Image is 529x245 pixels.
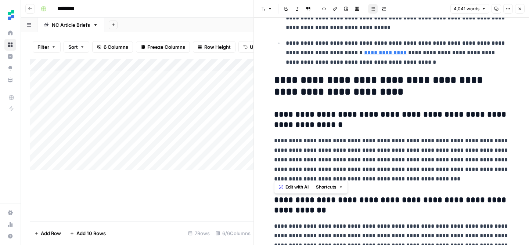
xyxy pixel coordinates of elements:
[30,227,65,239] button: Add Row
[4,219,16,230] a: Usage
[276,182,312,192] button: Edit with AI
[52,21,90,29] div: NC Article Briefs
[313,182,346,192] button: Shortcuts
[204,43,231,51] span: Row Height
[316,184,337,190] span: Shortcuts
[41,230,61,237] span: Add Row
[4,8,18,22] img: Ten Speed Logo
[147,43,185,51] span: Freeze Columns
[4,74,16,86] a: Your Data
[104,43,128,51] span: 6 Columns
[185,227,213,239] div: 7 Rows
[213,227,253,239] div: 6/6 Columns
[4,6,16,24] button: Workspace: Ten Speed
[68,43,78,51] span: Sort
[193,41,235,53] button: Row Height
[4,207,16,219] a: Settings
[285,184,309,190] span: Edit with AI
[454,6,479,12] span: 4,041 words
[4,51,16,62] a: Insights
[37,43,49,51] span: Filter
[4,230,16,242] button: Help + Support
[76,230,106,237] span: Add 10 Rows
[238,41,267,53] button: Undo
[64,41,89,53] button: Sort
[92,41,133,53] button: 6 Columns
[65,227,110,239] button: Add 10 Rows
[136,41,190,53] button: Freeze Columns
[4,39,16,51] a: Browse
[33,41,61,53] button: Filter
[450,4,489,14] button: 4,041 words
[4,27,16,39] a: Home
[37,18,104,32] a: NC Article Briefs
[250,43,262,51] span: Undo
[4,62,16,74] a: Opportunities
